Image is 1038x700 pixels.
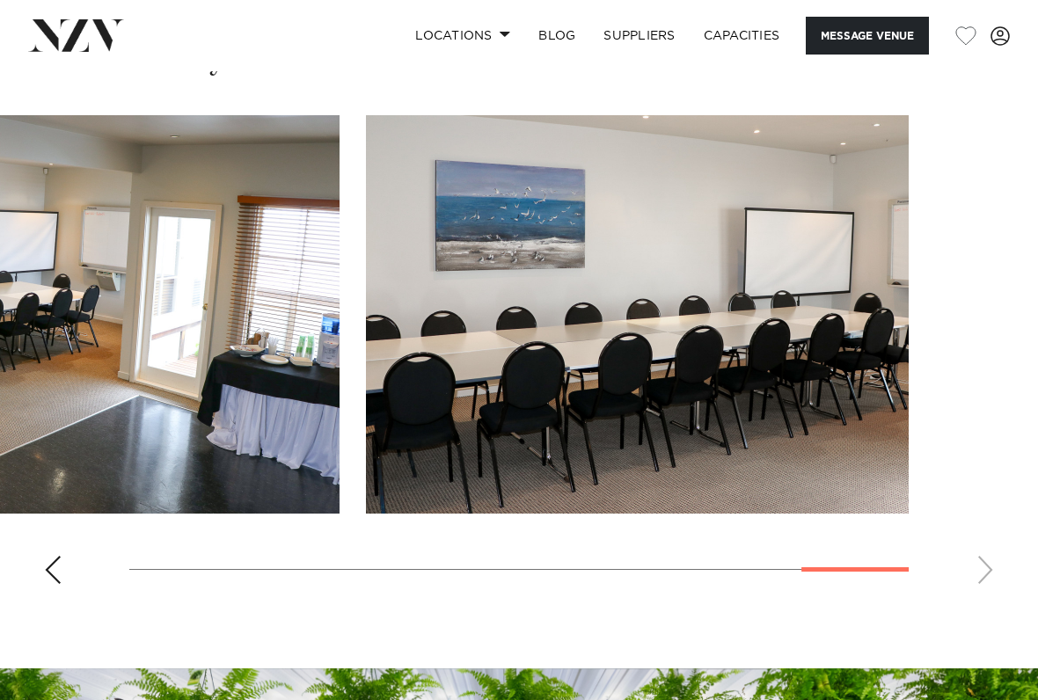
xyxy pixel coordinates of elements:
img: nzv-logo.png [28,19,124,51]
a: SUPPLIERS [589,17,689,55]
button: Message Venue [806,17,929,55]
swiper-slide: 10 / 10 [366,115,909,514]
a: Locations [401,17,524,55]
a: BLOG [524,17,589,55]
a: Capacities [690,17,794,55]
